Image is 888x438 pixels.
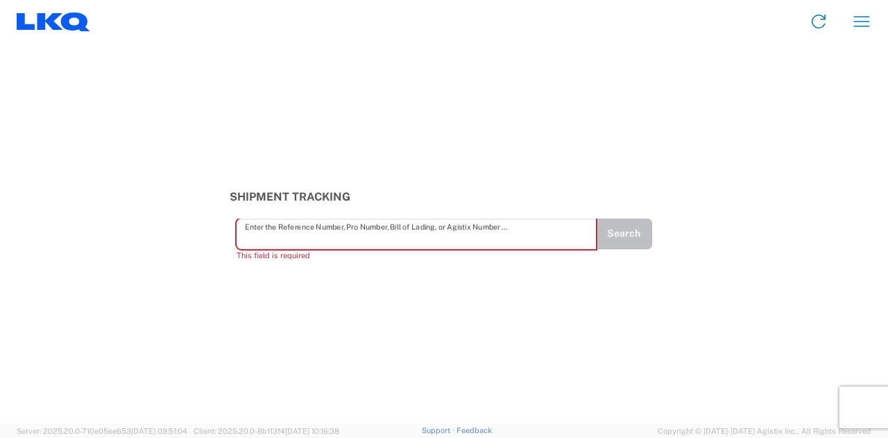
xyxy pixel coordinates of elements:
[131,427,187,435] span: [DATE] 09:51:04
[17,427,187,435] span: Server: 2025.20.0-710e05ee653
[285,427,339,435] span: [DATE] 10:16:38
[658,425,871,437] span: Copyright © [DATE]-[DATE] Agistix Inc., All Rights Reserved
[194,427,339,435] span: Client: 2025.20.0-8b113f4
[237,249,596,262] div: This field is required
[422,426,456,435] a: Support
[456,426,492,435] a: Feedback
[230,190,659,203] h3: Shipment Tracking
